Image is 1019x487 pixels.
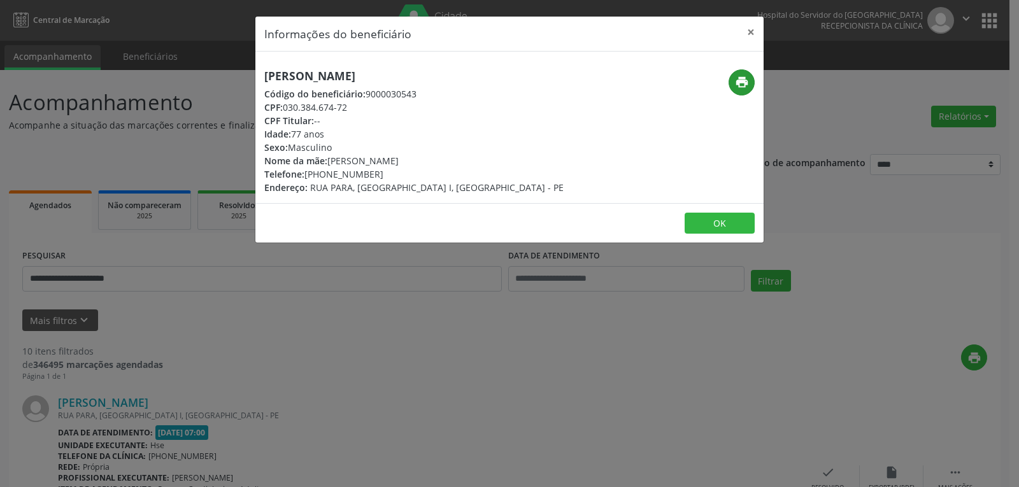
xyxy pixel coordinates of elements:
span: Código do beneficiário: [264,88,366,100]
div: [PERSON_NAME] [264,154,564,167]
span: Sexo: [264,141,288,153]
div: 030.384.674-72 [264,101,564,114]
i: print [735,75,749,89]
div: Masculino [264,141,564,154]
div: 77 anos [264,127,564,141]
div: [PHONE_NUMBER] [264,167,564,181]
h5: Informações do beneficiário [264,25,411,42]
span: Nome da mãe: [264,155,327,167]
span: RUA PARA, [GEOGRAPHIC_DATA] I, [GEOGRAPHIC_DATA] - PE [310,181,564,194]
span: Endereço: [264,181,308,194]
button: OK [685,213,755,234]
span: Telefone: [264,168,304,180]
div: 9000030543 [264,87,564,101]
span: CPF Titular: [264,115,314,127]
div: -- [264,114,564,127]
span: Idade: [264,128,291,140]
button: print [729,69,755,95]
span: CPF: [264,101,283,113]
button: Close [738,17,764,48]
h5: [PERSON_NAME] [264,69,564,83]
